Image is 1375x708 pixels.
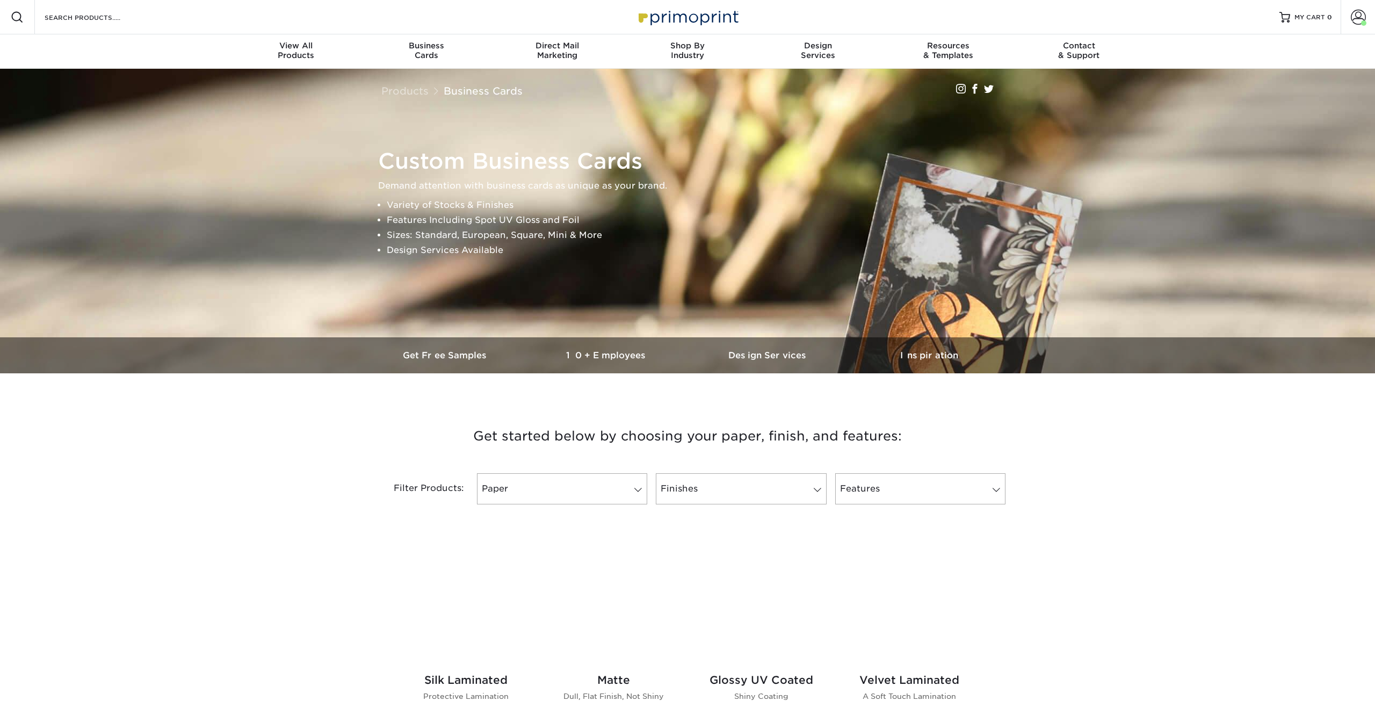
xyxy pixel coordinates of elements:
span: MY CART [1294,13,1325,22]
a: Contact& Support [1014,34,1144,69]
span: Direct Mail [492,41,623,50]
img: Glossy UV Coated Business Cards [700,543,822,665]
img: Silk Laminated Business Cards [405,543,527,665]
a: DesignServices [752,34,883,69]
a: 10+ Employees [526,337,687,373]
h3: Inspiration [849,350,1010,360]
p: Protective Lamination [405,691,527,702]
h3: Get started below by choosing your paper, finish, and features: [373,412,1002,460]
li: Design Services Available [387,243,1007,258]
h2: Velvet Laminated [848,674,970,687]
a: Inspiration [849,337,1010,373]
a: BusinessCards [361,34,492,69]
h1: Custom Business Cards [378,148,1007,174]
img: Primoprint [634,5,741,28]
a: Get Free Samples [365,337,526,373]
div: Cards [361,41,492,60]
div: Industry [623,41,753,60]
h3: Get Free Samples [365,350,526,360]
li: Sizes: Standard, European, Square, Mini & More [387,228,1007,243]
span: View All [231,41,361,50]
p: A Soft Touch Lamination [848,691,970,702]
a: Business Cards [444,85,523,97]
span: Design [752,41,883,50]
p: Dull, Flat Finish, Not Shiny [553,691,675,702]
a: Design Services [687,337,849,373]
h3: 10+ Employees [526,350,687,360]
div: Filter Products: [365,473,473,504]
img: Velvet Laminated Business Cards [848,543,970,665]
a: Shop ByIndustry [623,34,753,69]
span: Shop By [623,41,753,50]
span: Business [361,41,492,50]
div: & Support [1014,41,1144,60]
span: Resources [883,41,1014,50]
div: Marketing [492,41,623,60]
a: Paper [477,473,647,504]
a: Features [835,473,1005,504]
a: Direct MailMarketing [492,34,623,69]
span: 0 [1327,13,1332,21]
li: Features Including Spot UV Gloss and Foil [387,213,1007,228]
a: View AllProducts [231,34,361,69]
p: Demand attention with business cards as unique as your brand. [378,178,1007,193]
h3: Design Services [687,350,849,360]
span: Contact [1014,41,1144,50]
h2: Matte [553,674,675,687]
h2: Silk Laminated [405,674,527,687]
div: Products [231,41,361,60]
div: Services [752,41,883,60]
a: Products [381,85,429,97]
a: Finishes [656,473,826,504]
p: Shiny Coating [700,691,822,702]
img: Matte Business Cards [553,543,675,665]
h2: Glossy UV Coated [700,674,822,687]
a: Resources& Templates [883,34,1014,69]
input: SEARCH PRODUCTS..... [44,11,148,24]
li: Variety of Stocks & Finishes [387,198,1007,213]
div: & Templates [883,41,1014,60]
